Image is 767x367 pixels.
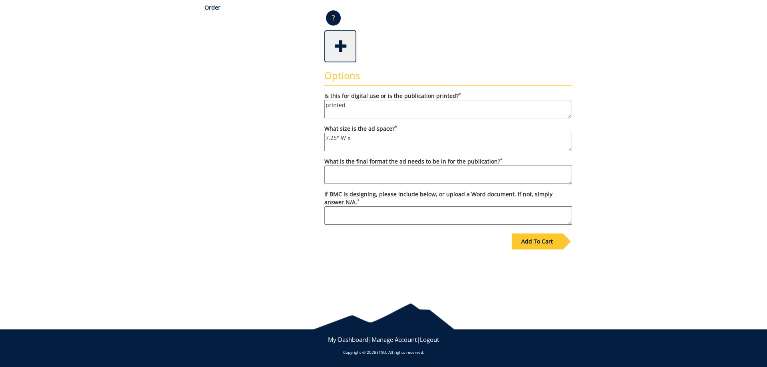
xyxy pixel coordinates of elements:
label: If BMC is designing, please include below, or upload a Word document. If not, simply answer N/A. [324,190,572,225]
label: What is the final format the ad needs to be in for the publication? [324,158,572,184]
label: Is this for digital use or is the publication printed? [324,92,572,118]
h3: Options [324,70,572,86]
a: ETSU [376,349,386,355]
textarea: What is the final format the ad needs to be in for the publication?* [324,166,572,184]
a: Manage Account [372,335,417,343]
textarea: What size is the ad space?* [324,133,572,151]
label: What size is the ad space? [324,125,572,151]
p: ? [326,10,341,26]
textarea: Is this for digital use or is the publication printed?* [324,100,572,118]
div: Add To Cart [512,233,562,249]
textarea: If BMC is designing, please include below, or upload a Word document. If not, simply answer N/A.* [324,206,572,225]
p: Order [205,4,313,12]
a: My Dashboard [328,335,368,343]
a: Logout [420,335,439,343]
